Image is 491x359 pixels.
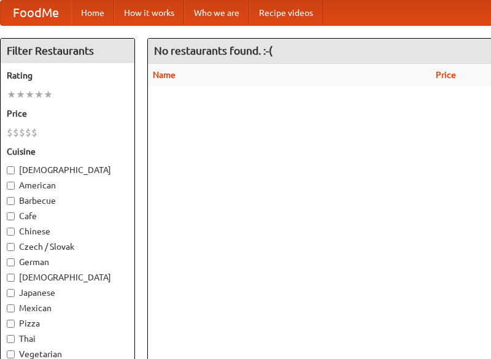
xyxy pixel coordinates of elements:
li: ★ [25,88,34,101]
a: FoodMe [1,1,71,25]
input: Chinese [7,228,15,236]
label: Japanese [7,287,128,299]
li: $ [13,126,19,139]
label: Barbecue [7,195,128,207]
input: Vegetarian [7,350,15,358]
h5: Cuisine [7,145,128,158]
input: Japanese [7,289,15,297]
a: Name [153,70,176,80]
label: Czech / Slovak [7,241,128,253]
h4: Filter Restaurants [1,39,134,63]
input: Cafe [7,212,15,220]
label: Pizza [7,317,128,330]
ng-pluralize: No restaurants found. :-( [154,45,273,56]
input: Czech / Slovak [7,243,15,251]
label: [DEMOGRAPHIC_DATA] [7,164,128,176]
label: American [7,179,128,191]
input: Thai [7,335,15,343]
input: [DEMOGRAPHIC_DATA] [7,166,15,174]
a: Recipe videos [249,1,323,25]
label: Cafe [7,210,128,222]
li: ★ [16,88,25,101]
label: [DEMOGRAPHIC_DATA] [7,271,128,284]
label: German [7,256,128,268]
input: Barbecue [7,197,15,205]
li: ★ [44,88,53,101]
li: $ [7,126,13,139]
label: Chinese [7,225,128,237]
h5: Rating [7,69,128,82]
li: ★ [34,88,44,101]
label: Mexican [7,302,128,314]
a: How it works [114,1,184,25]
li: ★ [7,88,16,101]
input: [DEMOGRAPHIC_DATA] [7,274,15,282]
input: Pizza [7,320,15,328]
label: Thai [7,333,128,345]
input: Mexican [7,304,15,312]
a: Home [71,1,114,25]
input: American [7,182,15,190]
li: $ [25,126,31,139]
input: German [7,258,15,266]
li: $ [31,126,37,139]
h5: Price [7,107,128,120]
li: $ [19,126,25,139]
a: Price [436,70,456,80]
a: Who we are [184,1,249,25]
